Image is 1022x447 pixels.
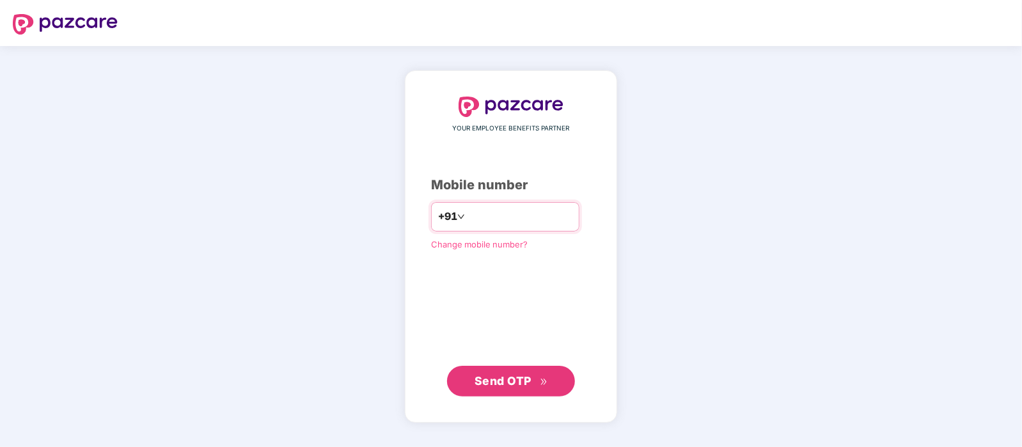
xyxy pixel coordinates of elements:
[459,97,563,117] img: logo
[438,208,457,224] span: +91
[475,374,531,388] span: Send OTP
[457,213,465,221] span: down
[13,14,118,35] img: logo
[540,378,548,386] span: double-right
[453,123,570,134] span: YOUR EMPLOYEE BENEFITS PARTNER
[431,175,591,195] div: Mobile number
[447,366,575,396] button: Send OTPdouble-right
[431,239,528,249] a: Change mobile number?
